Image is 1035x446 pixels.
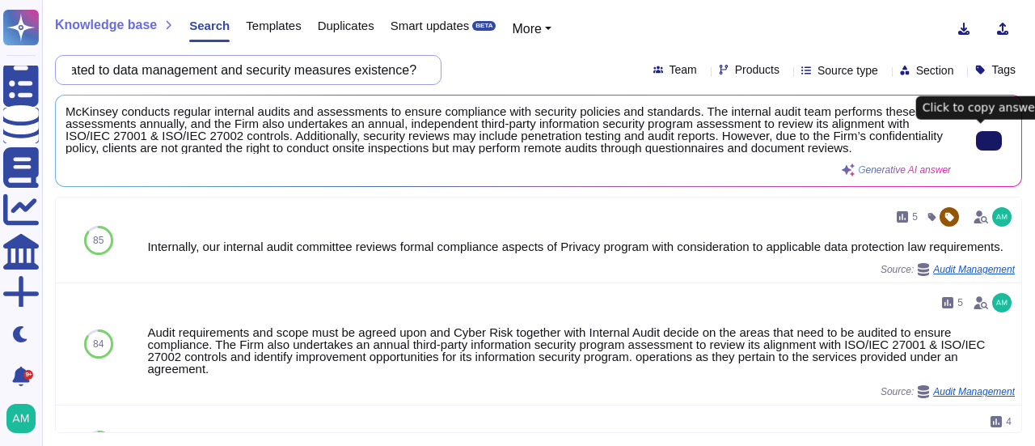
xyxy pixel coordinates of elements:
[991,64,1016,75] span: Tags
[55,19,157,32] span: Knowledge base
[933,265,1015,274] span: Audit Management
[23,370,33,380] div: 9+
[318,19,374,32] span: Duplicates
[992,293,1012,312] img: user
[246,19,301,32] span: Templates
[189,19,230,32] span: Search
[735,64,779,75] span: Products
[670,64,697,75] span: Team
[93,236,103,245] span: 85
[817,65,878,76] span: Source type
[64,56,425,84] input: Search a question or template...
[93,339,103,349] span: 84
[916,65,954,76] span: Section
[881,263,1015,276] span: Source:
[147,240,1015,253] div: Internally, our internal audit committee reviews formal compliance aspects of Privacy program wit...
[992,207,1012,227] img: user
[933,387,1015,397] span: Audit Management
[957,298,963,308] span: 5
[881,385,1015,398] span: Source:
[391,19,470,32] span: Smart updates
[912,212,918,222] span: 5
[3,401,47,436] button: user
[858,165,951,175] span: Generative AI answer
[147,326,1015,375] div: Audit requirements and scope must be agreed upon and Cyber Risk together with Internal Audit deci...
[1006,417,1012,427] span: 4
[6,404,36,433] img: user
[65,105,951,154] span: McKinsey conducts regular internal audits and assessments to ensure compliance with security poli...
[512,22,541,36] span: More
[512,19,551,39] button: More
[472,21,496,31] div: BETA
